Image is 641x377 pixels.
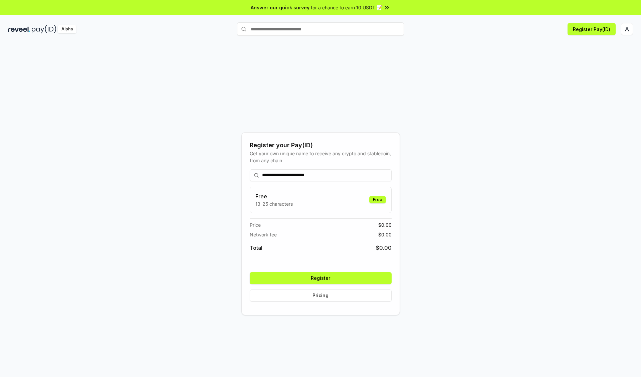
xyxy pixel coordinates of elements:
[250,221,261,228] span: Price
[568,23,616,35] button: Register Pay(ID)
[8,25,30,33] img: reveel_dark
[255,192,293,200] h3: Free
[250,141,392,150] div: Register your Pay(ID)
[250,272,392,284] button: Register
[378,221,392,228] span: $ 0.00
[32,25,56,33] img: pay_id
[311,4,382,11] span: for a chance to earn 10 USDT 📝
[378,231,392,238] span: $ 0.00
[376,244,392,252] span: $ 0.00
[250,231,277,238] span: Network fee
[250,244,262,252] span: Total
[58,25,76,33] div: Alpha
[251,4,309,11] span: Answer our quick survey
[250,150,392,164] div: Get your own unique name to receive any crypto and stablecoin, from any chain
[369,196,386,203] div: Free
[250,290,392,302] button: Pricing
[255,200,293,207] p: 13-25 characters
